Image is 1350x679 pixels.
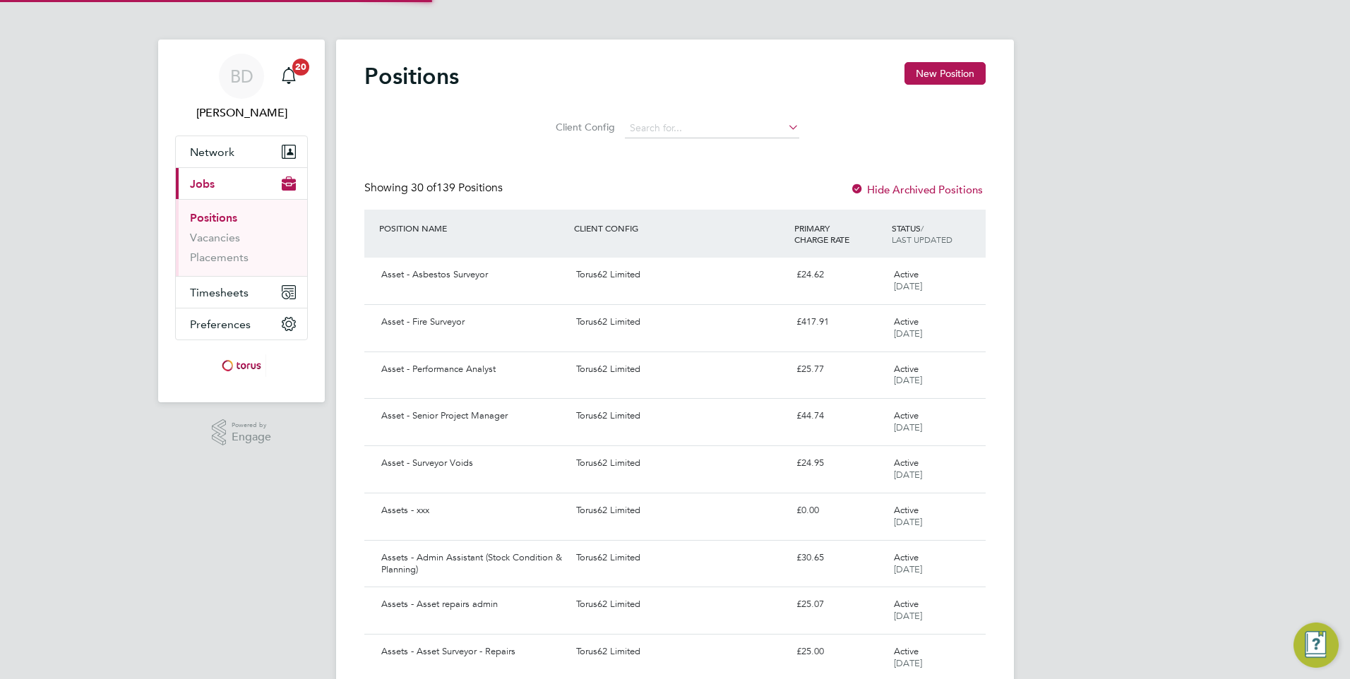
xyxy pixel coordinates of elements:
a: Powered byEngage [212,419,272,446]
div: Asset - Fire Surveyor [376,311,571,334]
div: Assets - Asset repairs admin [376,593,571,616]
nav: Main navigation [158,40,325,402]
span: [DATE] [894,610,922,622]
div: Torus62 Limited [571,499,790,522]
span: Active [894,409,919,421]
span: Active [894,551,919,563]
div: CLIENT CONFIG [571,215,790,241]
span: Active [894,645,919,657]
span: [DATE] [894,657,922,669]
a: Positions [190,211,237,224]
div: £30.65 [791,546,888,570]
span: Brendan Day [175,104,308,121]
div: Torus62 Limited [571,263,790,287]
span: Powered by [232,419,271,431]
div: Torus62 Limited [571,404,790,428]
span: [DATE] [894,469,922,481]
a: Vacancies [190,231,240,244]
div: Assets - Asset Surveyor - Repairs [376,640,571,663]
button: Preferences [176,308,307,339]
div: £24.62 [791,263,888,287]
span: [DATE] [894,421,922,433]
div: £25.00 [791,640,888,663]
div: PRIMARY CHARGE RATE [791,215,888,252]
div: Torus62 Limited [571,311,790,334]
span: [DATE] [894,280,922,292]
button: Engage Resource Center [1294,623,1339,668]
a: Placements [190,251,249,264]
div: Asset - Asbestos Surveyor [376,263,571,287]
span: [DATE] [894,563,922,575]
div: POSITION NAME [376,215,571,241]
button: Jobs [176,168,307,199]
div: Jobs [176,199,307,276]
span: Active [894,363,919,375]
div: Asset - Senior Project Manager [376,404,571,428]
div: Torus62 Limited [571,640,790,663]
span: 139 Positions [411,181,503,195]
span: Preferences [190,318,251,331]
span: Active [894,598,919,610]
div: £24.95 [791,452,888,475]
div: Torus62 Limited [571,546,790,570]
button: Timesheets [176,277,307,308]
a: BD[PERSON_NAME] [175,54,308,121]
span: BD [230,67,253,85]
div: £44.74 [791,404,888,428]
span: Timesheets [190,286,249,299]
img: torus-logo-retina.png [217,354,266,377]
div: £25.77 [791,358,888,381]
div: Asset - Performance Analyst [376,358,571,381]
label: Client Config [551,121,615,133]
span: [DATE] [894,516,922,528]
div: Torus62 Limited [571,593,790,616]
span: Jobs [190,177,215,191]
div: Torus62 Limited [571,358,790,381]
div: £0.00 [791,499,888,522]
div: Torus62 Limited [571,452,790,475]
span: Engage [232,431,271,443]
span: Active [894,268,919,280]
div: Assets - xxx [376,499,571,522]
span: Active [894,504,919,516]
div: £25.07 [791,593,888,616]
span: Network [190,145,234,159]
span: 30 of [411,181,436,195]
div: STATUS [888,215,986,252]
a: Go to home page [175,354,308,377]
h2: Positions [364,62,459,90]
button: Network [176,136,307,167]
div: Showing [364,181,506,196]
input: Search for... [625,119,799,138]
span: [DATE] [894,374,922,386]
span: LAST UPDATED [892,234,952,245]
div: Assets - Admin Assistant (Stock Condition & Planning) [376,546,571,582]
span: 20 [292,59,309,76]
span: Active [894,316,919,328]
label: Hide Archived Positions [850,183,983,196]
div: £417.91 [791,311,888,334]
button: New Position [904,62,986,85]
a: 20 [275,54,303,99]
span: Active [894,457,919,469]
span: / [921,222,924,234]
span: [DATE] [894,328,922,339]
div: Asset - Surveyor Voids [376,452,571,475]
